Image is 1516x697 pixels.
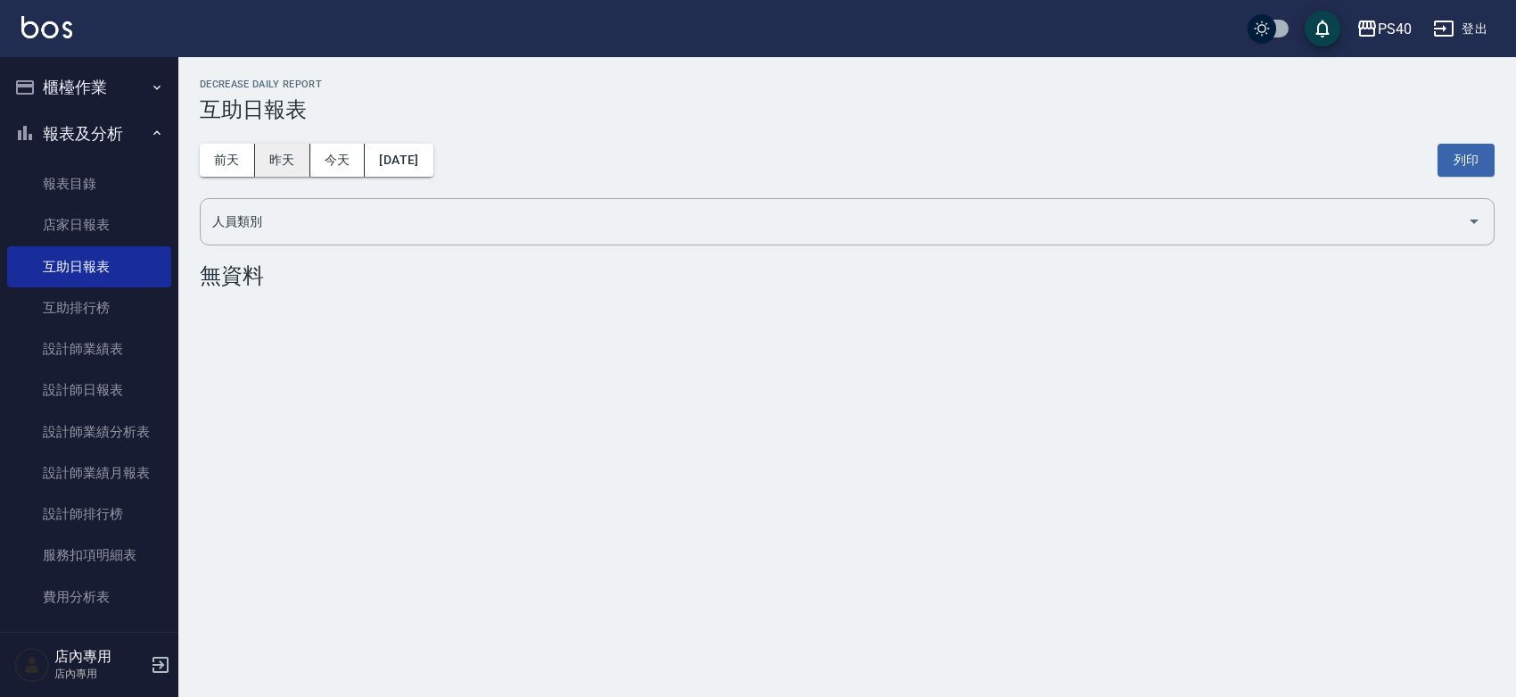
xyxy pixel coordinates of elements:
[7,494,171,535] a: 設計師排行榜
[7,625,171,671] button: 客戶管理
[1349,11,1419,47] button: PS40
[7,287,171,328] a: 互助排行榜
[7,163,171,204] a: 報表目錄
[54,648,145,666] h5: 店內專用
[7,204,171,245] a: 店家日報表
[1460,207,1488,236] button: Open
[7,577,171,618] a: 費用分析表
[1305,11,1340,46] button: save
[7,111,171,157] button: 報表及分析
[7,64,171,111] button: 櫃檯作業
[1426,12,1495,46] button: 登出
[7,328,171,369] a: 設計師業績表
[7,369,171,411] a: 設計師日報表
[7,246,171,287] a: 互助日報表
[200,263,1495,288] div: 無資料
[7,452,171,494] a: 設計師業績月報表
[208,206,1460,237] input: 人員名稱
[21,16,72,38] img: Logo
[14,647,50,683] img: Person
[7,535,171,576] a: 服務扣項明細表
[310,144,366,177] button: 今天
[7,411,171,452] a: 設計師業績分析表
[255,144,310,177] button: 昨天
[54,666,145,682] p: 店內專用
[1378,18,1412,40] div: PS40
[200,97,1495,122] h3: 互助日報表
[1438,144,1495,177] button: 列印
[200,144,255,177] button: 前天
[365,144,433,177] button: [DATE]
[200,79,1495,90] h2: Decrease Daily Report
